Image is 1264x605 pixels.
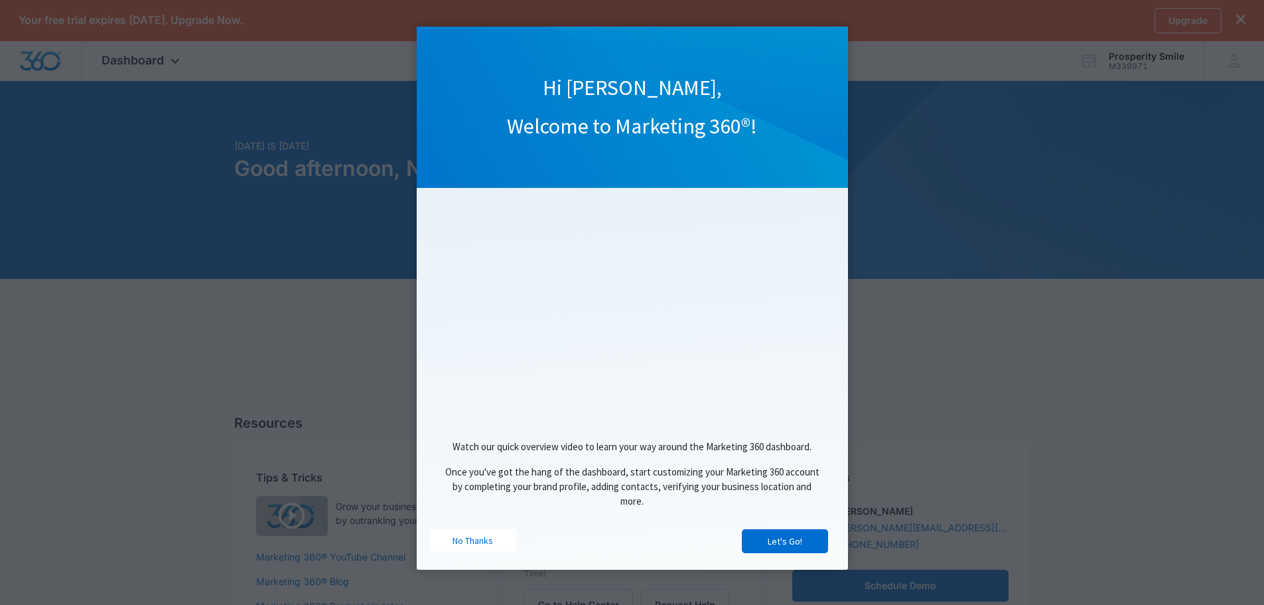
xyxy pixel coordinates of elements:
a: No Thanks [430,529,516,552]
span: Once you've got the hang of the dashboard, start customizing your Marketing 360 account by comple... [445,466,819,508]
h1: Welcome to Marketing 360®! [417,113,848,141]
h1: Hi [PERSON_NAME], [417,74,848,102]
a: Let's Go! [742,529,828,553]
span: Watch our quick overview video to learn your way around the Marketing 360 dashboard. [453,440,811,453]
